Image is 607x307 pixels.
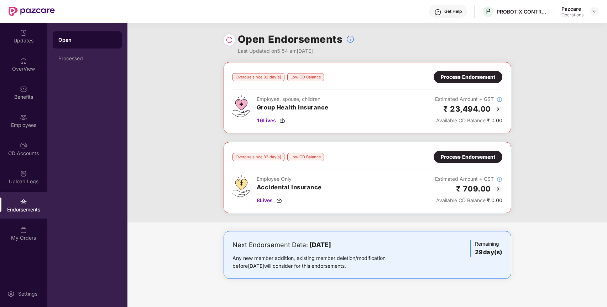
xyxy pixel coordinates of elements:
img: svg+xml;base64,PHN2ZyBpZD0iSG9tZSIgeG1sbnM9Imh0dHA6Ly93d3cudzMub3JnLzIwMDAvc3ZnIiB3aWR0aD0iMjAiIG... [20,57,27,65]
img: svg+xml;base64,PHN2ZyBpZD0iVXBkYXRlZCIgeG1sbnM9Imh0dHA6Ly93d3cudzMub3JnLzIwMDAvc3ZnIiB3aWR0aD0iMj... [20,29,27,36]
div: Low CD Balance [287,153,324,161]
h3: Group Health Insurance [257,103,329,112]
img: svg+xml;base64,PHN2ZyBpZD0iTXlfT3JkZXJzIiBkYXRhLW5hbWU9Ik15IE9yZGVycyIgeG1sbnM9Imh0dHA6Ly93d3cudz... [20,226,27,234]
span: Available CD Balance [436,117,486,123]
img: svg+xml;base64,PHN2ZyBpZD0iSW5mb18tXzMyeDMyIiBkYXRhLW5hbWU9IkluZm8gLSAzMngzMiIgeG1sbnM9Imh0dHA6Ly... [497,176,502,182]
div: Operations [561,12,584,18]
div: Estimated Amount + GST [435,175,502,183]
img: New Pazcare Logo [9,7,55,16]
img: svg+xml;base64,PHN2ZyBpZD0iVXBsb2FkX0xvZ3MiIGRhdGEtbmFtZT0iVXBsb2FkIExvZ3MiIHhtbG5zPSJodHRwOi8vd3... [20,170,27,177]
div: Overdue since 32 day(s) [232,153,284,161]
span: 16 Lives [257,117,276,124]
img: svg+xml;base64,PHN2ZyBpZD0iUmVsb2FkLTMyeDMyIiB4bWxucz0iaHR0cDovL3d3dy53My5vcmcvMjAwMC9zdmciIHdpZH... [226,36,233,44]
div: Low CD Balance [287,73,324,81]
img: svg+xml;base64,PHN2ZyBpZD0iRG93bmxvYWQtMzJ4MzIiIHhtbG5zPSJodHRwOi8vd3d3LnczLm9yZy8yMDAwL3N2ZyIgd2... [276,198,282,203]
img: svg+xml;base64,PHN2ZyBpZD0iQmFjay0yMHgyMCIgeG1sbnM9Imh0dHA6Ly93d3cudzMub3JnLzIwMDAvc3ZnIiB3aWR0aD... [494,105,502,113]
div: Overdue since 32 day(s) [232,73,284,81]
div: PROBOTIX CONTROL SYSTEM INDIA PRIVATE LIMITED [497,8,546,15]
div: Processed [58,56,116,61]
div: Process Endorsement [441,153,495,161]
h3: 29 day(s) [475,248,502,257]
div: Get Help [444,9,462,14]
div: Open [58,36,116,44]
img: svg+xml;base64,PHN2ZyBpZD0iSW5mb18tXzMyeDMyIiBkYXRhLW5hbWU9IkluZm8gLSAzMngzMiIgeG1sbnM9Imh0dHA6Ly... [346,35,355,44]
div: Employee, spouse, children [257,95,329,103]
div: Next Endorsement Date: [232,240,408,250]
span: P [486,7,491,16]
h1: Open Endorsements [238,31,343,47]
div: Pazcare [561,5,584,12]
div: ₹ 0.00 [435,196,502,204]
img: svg+xml;base64,PHN2ZyBpZD0iSGVscC0zMngzMiIgeG1sbnM9Imh0dHA6Ly93d3cudzMub3JnLzIwMDAvc3ZnIiB3aWR0aD... [434,9,441,16]
img: svg+xml;base64,PHN2ZyBpZD0iQmFjay0yMHgyMCIgeG1sbnM9Imh0dHA6Ly93d3cudzMub3JnLzIwMDAvc3ZnIiB3aWR0aD... [494,185,502,193]
img: svg+xml;base64,PHN2ZyBpZD0iRHJvcGRvd24tMzJ4MzIiIHhtbG5zPSJodHRwOi8vd3d3LnczLm9yZy8yMDAwL3N2ZyIgd2... [591,9,597,14]
img: svg+xml;base64,PHN2ZyB4bWxucz0iaHR0cDovL3d3dy53My5vcmcvMjAwMC9zdmciIHdpZHRoPSI0OS4zMjEiIGhlaWdodD... [232,175,250,197]
img: svg+xml;base64,PHN2ZyBpZD0iU2V0dGluZy0yMHgyMCIgeG1sbnM9Imh0dHA6Ly93d3cudzMub3JnLzIwMDAvc3ZnIiB3aW... [7,290,15,297]
img: svg+xml;base64,PHN2ZyBpZD0iRW1wbG95ZWVzIiB4bWxucz0iaHR0cDovL3d3dy53My5vcmcvMjAwMC9zdmciIHdpZHRoPS... [20,114,27,121]
div: Estimated Amount + GST [435,95,502,103]
img: svg+xml;base64,PHN2ZyBpZD0iRG93bmxvYWQtMzJ4MzIiIHhtbG5zPSJodHRwOi8vd3d3LnczLm9yZy8yMDAwL3N2ZyIgd2... [279,118,285,123]
img: svg+xml;base64,PHN2ZyBpZD0iQmVuZWZpdHMiIHhtbG5zPSJodHRwOi8vd3d3LnczLm9yZy8yMDAwL3N2ZyIgd2lkdGg9Ij... [20,86,27,93]
span: 8 Lives [257,196,273,204]
div: Process Endorsement [441,73,495,81]
img: svg+xml;base64,PHN2ZyBpZD0iRW5kb3JzZW1lbnRzIiB4bWxucz0iaHR0cDovL3d3dy53My5vcmcvMjAwMC9zdmciIHdpZH... [20,198,27,205]
img: svg+xml;base64,PHN2ZyB4bWxucz0iaHR0cDovL3d3dy53My5vcmcvMjAwMC9zdmciIHdpZHRoPSI0Ny43MTQiIGhlaWdodD... [232,95,250,117]
h2: ₹ 23,494.00 [443,103,491,115]
div: Last Updated on 5:54 am[DATE] [238,47,355,55]
span: Available CD Balance [436,197,486,203]
div: Any new member addition, existing member deletion/modification before [DATE] will consider for th... [232,254,408,270]
img: svg+xml;base64,PHN2ZyBpZD0iQ0RfQWNjb3VudHMiIGRhdGEtbmFtZT0iQ0QgQWNjb3VudHMiIHhtbG5zPSJodHRwOi8vd3... [20,142,27,149]
div: ₹ 0.00 [435,117,502,124]
h3: Accidental Insurance [257,183,322,192]
div: Remaining [470,240,502,257]
div: Employee Only [257,175,322,183]
h2: ₹ 709.00 [456,183,491,195]
b: [DATE] [309,241,331,249]
div: Settings [16,290,40,297]
img: svg+xml;base64,PHN2ZyBpZD0iSW5mb18tXzMyeDMyIiBkYXRhLW5hbWU9IkluZm8gLSAzMngzMiIgeG1sbnM9Imh0dHA6Ly... [497,97,502,102]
